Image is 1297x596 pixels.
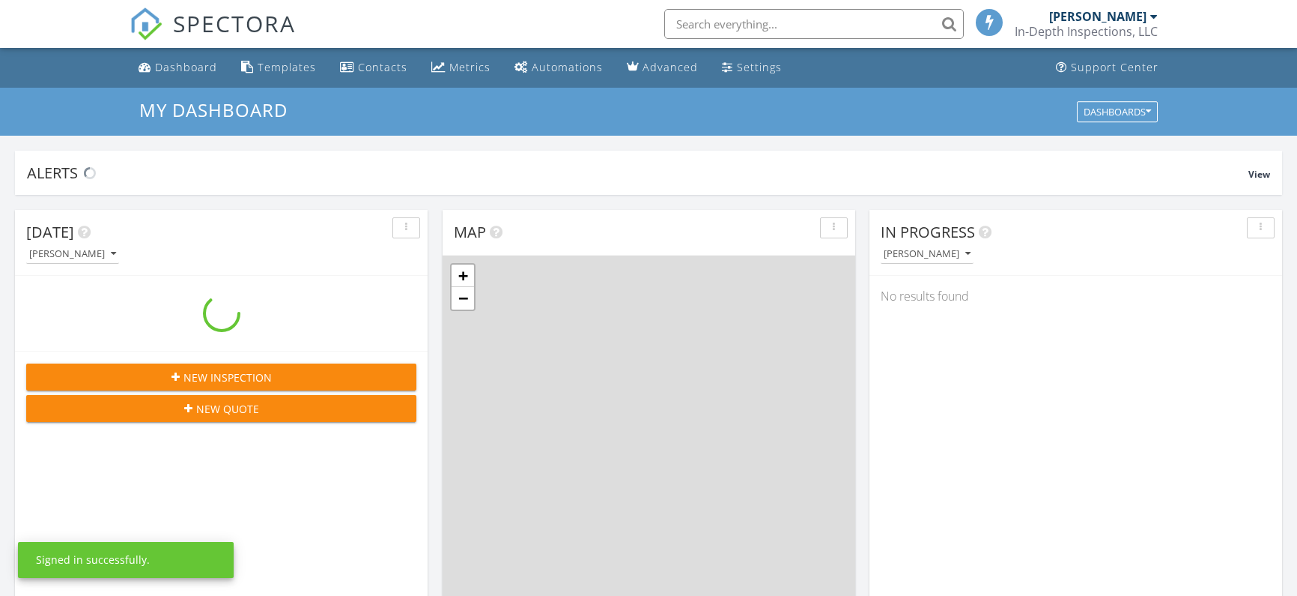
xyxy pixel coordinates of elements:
[508,54,609,82] a: Automations (Basic)
[258,60,316,74] div: Templates
[449,60,490,74] div: Metrics
[884,249,971,259] div: [PERSON_NAME]
[664,9,964,39] input: Search everything...
[716,54,788,82] a: Settings
[139,97,288,122] span: My Dashboard
[452,287,474,310] a: Zoom out
[183,370,272,385] span: New Inspection
[881,244,973,265] button: [PERSON_NAME]
[737,60,782,74] div: Settings
[1071,60,1158,74] div: Support Center
[1084,106,1151,117] div: Dashboards
[26,364,416,391] button: New Inspection
[1077,101,1158,122] button: Dashboards
[869,276,1282,316] div: No results found
[621,54,704,82] a: Advanced
[29,249,116,259] div: [PERSON_NAME]
[532,60,603,74] div: Automations
[454,222,486,242] span: Map
[36,553,150,568] div: Signed in successfully.
[196,401,259,417] span: New Quote
[133,54,223,82] a: Dashboard
[1050,54,1164,82] a: Support Center
[26,244,119,265] button: [PERSON_NAME]
[643,60,698,74] div: Advanced
[173,7,296,39] span: SPECTORA
[26,395,416,422] button: New Quote
[155,60,217,74] div: Dashboard
[130,7,162,40] img: The Best Home Inspection Software - Spectora
[26,222,74,242] span: [DATE]
[235,54,322,82] a: Templates
[1049,9,1146,24] div: [PERSON_NAME]
[130,20,296,52] a: SPECTORA
[425,54,496,82] a: Metrics
[334,54,413,82] a: Contacts
[358,60,407,74] div: Contacts
[452,265,474,287] a: Zoom in
[1015,24,1158,39] div: In-Depth Inspections, LLC
[27,163,1248,183] div: Alerts
[1248,168,1270,181] span: View
[881,222,975,242] span: In Progress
